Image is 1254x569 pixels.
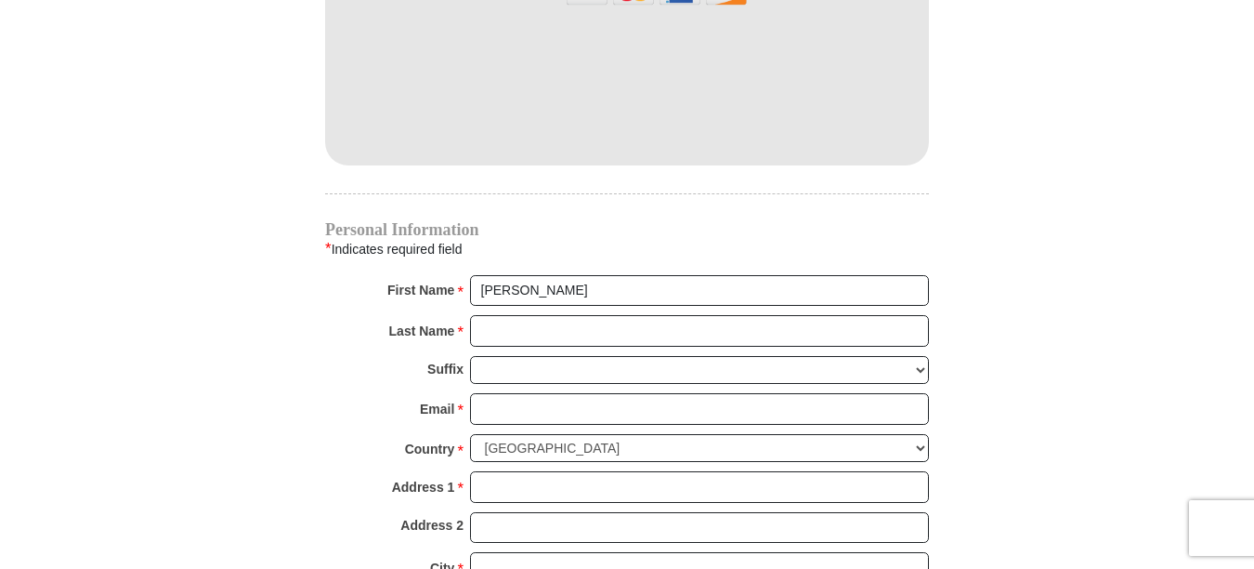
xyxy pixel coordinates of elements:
[427,356,464,382] strong: Suffix
[325,237,929,261] div: Indicates required field
[387,277,454,303] strong: First Name
[405,436,455,462] strong: Country
[325,222,929,237] h4: Personal Information
[420,396,454,422] strong: Email
[392,474,455,500] strong: Address 1
[400,512,464,538] strong: Address 2
[389,318,455,344] strong: Last Name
